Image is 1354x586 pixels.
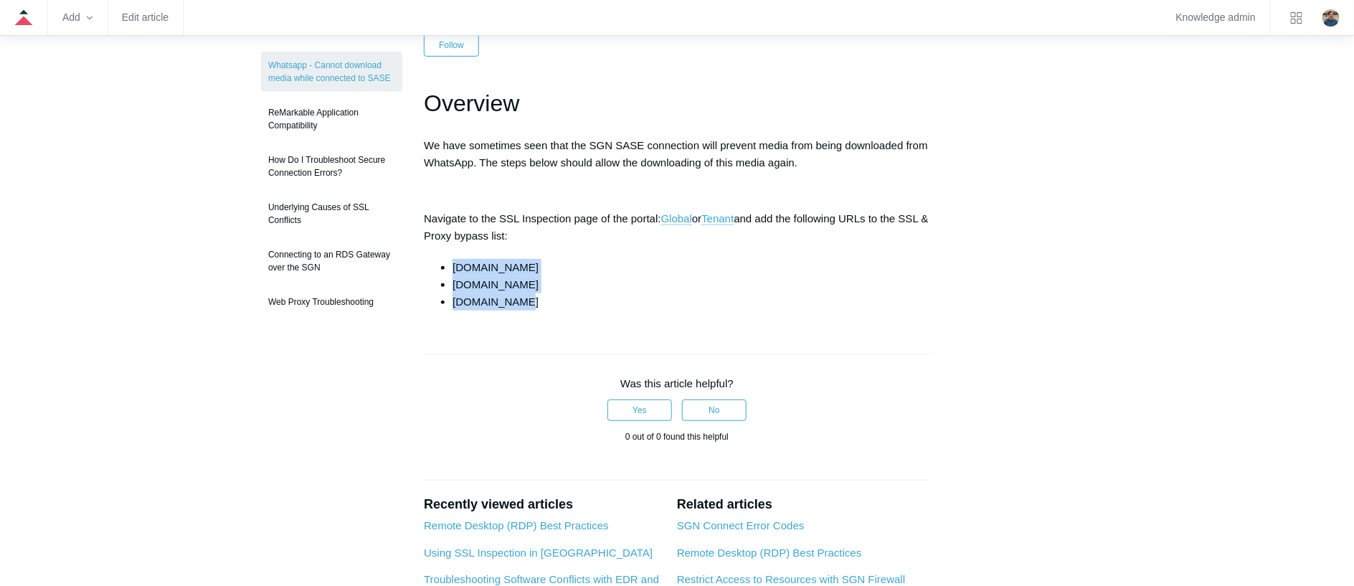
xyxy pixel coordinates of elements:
[682,400,747,421] button: This article was not helpful
[620,377,734,389] span: Was this article helpful?
[701,212,734,225] a: Tenant
[424,519,609,531] a: Remote Desktop (RDP) Best Practices
[62,14,93,22] zd-hc-trigger: Add
[424,85,930,122] h1: Overview
[625,432,729,442] span: 0 out of 0 found this helpful
[1176,14,1256,22] a: Knowledge admin
[453,293,930,311] li: [DOMAIN_NAME]
[677,573,905,585] a: Restrict Access to Resources with SGN Firewall
[677,519,805,531] a: SGN Connect Error Codes
[424,34,479,56] button: Follow Article
[261,194,402,234] a: Underlying Causes of SSL Conflicts
[424,137,930,171] p: We have sometimes seen that the SGN SASE connection will prevent media from being downloaded from...
[607,400,672,421] button: This article was helpful
[453,259,930,276] li: [DOMAIN_NAME]
[661,212,692,225] a: Global
[453,276,930,293] li: [DOMAIN_NAME]
[424,547,653,559] a: Using SSL Inspection in [GEOGRAPHIC_DATA]
[261,52,402,92] a: Whatsapp - Cannot download media while connected to SASE
[261,146,402,186] a: How Do I Troubleshoot Secure Connection Errors?
[677,495,930,514] h2: Related articles
[424,495,663,514] h2: Recently viewed articles
[261,241,402,281] a: Connecting to an RDS Gateway over the SGN
[261,288,402,316] a: Web Proxy Troubleshooting
[424,210,930,245] p: Navigate to the SSL Inspection page of the portal: or and add the following URLs to the SSL & Pro...
[677,547,862,559] a: Remote Desktop (RDP) Best Practices
[1322,9,1340,27] zd-hc-trigger: Click your profile icon to open the profile menu
[1322,9,1340,27] img: user avatar
[122,14,169,22] a: Edit article
[261,99,402,139] a: ReMarkable Application Compatibility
